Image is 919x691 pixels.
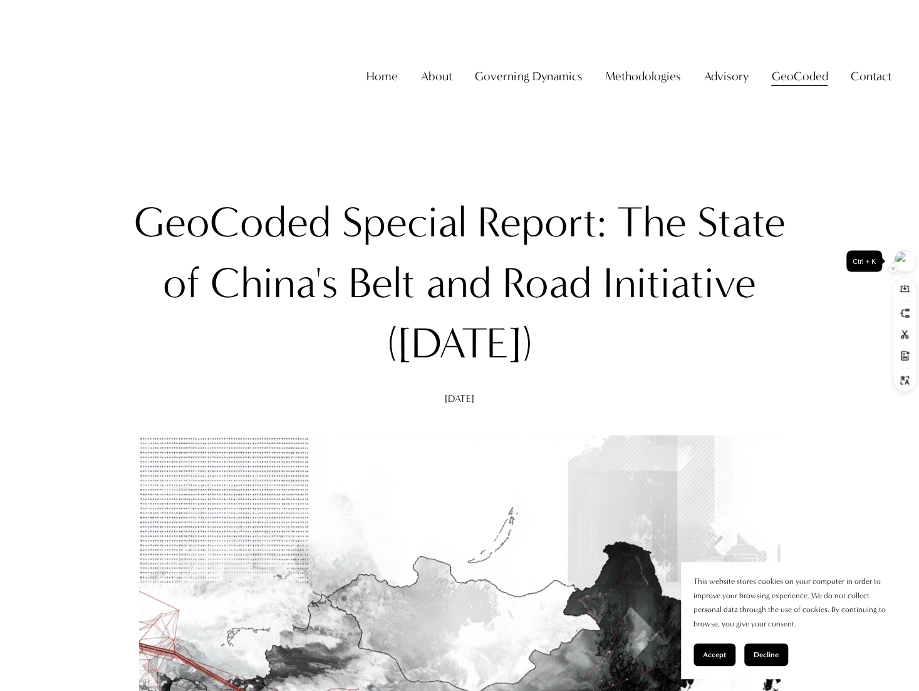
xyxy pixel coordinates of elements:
span: [DATE] [445,393,474,404]
span: Methodologies [605,65,681,87]
button: Decline [744,643,788,666]
section: Cookie banner [681,562,906,678]
span: Decline [754,650,779,659]
h1: GeoCoded Special Report: The State of China's Belt and Road Initiative ([DATE]) [118,193,801,374]
span: Contact [851,65,891,87]
span: Advisory [704,65,749,87]
img: Christopher Sanchez &amp; Co. [28,18,143,134]
a: folder dropdown [421,64,452,88]
span: Accept [703,650,726,659]
a: folder dropdown [704,64,749,88]
p: This website stores cookies on your computer in order to improve your browsing experience. We do ... [693,574,894,631]
span: GeoCoded [771,65,828,87]
span: Governing Dynamics [475,65,582,87]
a: folder dropdown [771,64,828,88]
a: Home [366,64,398,88]
a: folder dropdown [851,64,891,88]
span: About [421,65,452,87]
a: folder dropdown [605,64,681,88]
a: folder dropdown [475,64,582,88]
button: Accept [693,643,735,666]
